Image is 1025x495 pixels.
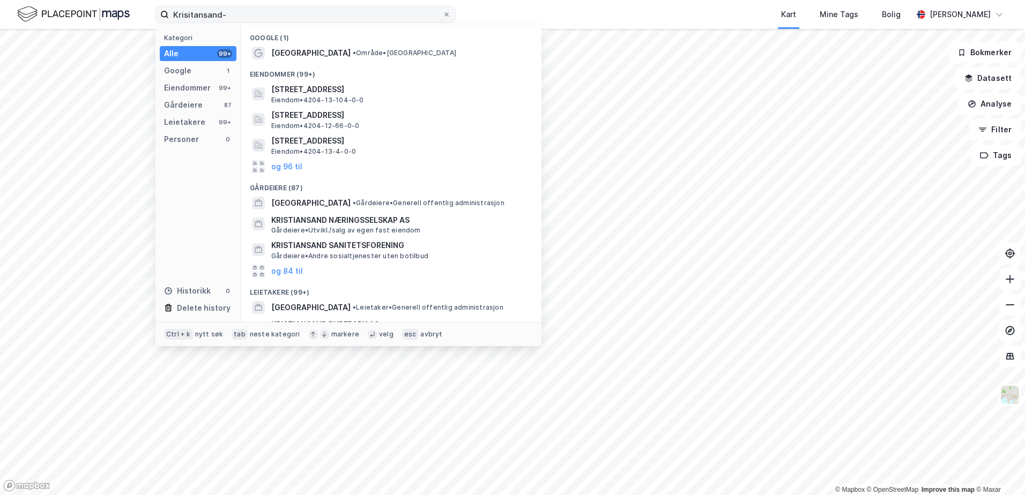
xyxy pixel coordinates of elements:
[353,199,504,207] span: Gårdeiere • Generell offentlig administrasjon
[959,93,1021,115] button: Analyse
[331,330,359,339] div: markere
[835,486,865,493] a: Mapbox
[948,42,1021,63] button: Bokmerker
[969,119,1021,140] button: Filter
[271,122,359,130] span: Eiendom • 4204-12-66-0-0
[271,318,529,331] span: KRISTIANSAND DYREPARK AS
[402,329,419,340] div: esc
[971,444,1025,495] iframe: Chat Widget
[217,118,232,126] div: 99+
[820,8,858,21] div: Mine Tags
[271,265,303,277] button: og 84 til
[217,84,232,92] div: 99+
[164,64,191,77] div: Google
[195,330,224,339] div: nytt søk
[922,486,975,493] a: Improve this map
[164,284,211,297] div: Historikk
[271,214,529,227] span: KRISTIANSAND NÆRINGSSELSKAP AS
[169,6,442,22] input: Søk på adresse, matrikkel, gårdeiere, leietakere eller personer
[930,8,991,21] div: [PERSON_NAME]
[867,486,919,493] a: OpenStreetMap
[3,479,50,492] a: Mapbox homepage
[224,135,232,144] div: 0
[271,96,364,104] span: Eiendom • 4204-13-104-0-0
[353,49,356,57] span: •
[250,330,300,339] div: neste kategori
[241,175,541,194] div: Gårdeiere (87)
[353,303,503,312] span: Leietaker • Generell offentlig administrasjon
[177,302,231,314] div: Delete history
[17,5,130,24] img: logo.f888ab2527a4732fd821a326f86c7f29.svg
[164,81,211,94] div: Eiendommer
[217,49,232,58] div: 99+
[271,252,428,260] span: Gårdeiere • Andre sosialtjenester uten botilbud
[224,66,232,75] div: 1
[353,199,356,207] span: •
[164,99,203,111] div: Gårdeiere
[271,47,351,59] span: [GEOGRAPHIC_DATA]
[271,134,529,147] span: [STREET_ADDRESS]
[164,34,236,42] div: Kategori
[379,330,393,339] div: velg
[224,287,232,295] div: 0
[164,116,205,129] div: Leietakere
[882,8,901,21] div: Bolig
[271,226,421,235] span: Gårdeiere • Utvikl./salg av egen fast eiendom
[271,160,302,173] button: og 96 til
[420,330,442,339] div: avbryt
[164,133,199,146] div: Personer
[241,62,541,81] div: Eiendommer (99+)
[224,101,232,109] div: 87
[232,329,248,340] div: tab
[353,303,356,311] span: •
[955,67,1021,89] button: Datasett
[971,444,1025,495] div: Kontrollprogram for chat
[271,301,351,314] span: [GEOGRAPHIC_DATA]
[271,109,529,122] span: [STREET_ADDRESS]
[353,49,456,57] span: Område • [GEOGRAPHIC_DATA]
[271,197,351,209] span: [GEOGRAPHIC_DATA]
[241,25,541,44] div: Google (1)
[271,147,356,156] span: Eiendom • 4204-13-4-0-0
[271,239,529,252] span: KRISTIANSAND SANITETSFORENING
[781,8,796,21] div: Kart
[1000,385,1020,405] img: Z
[271,83,529,96] span: [STREET_ADDRESS]
[241,280,541,299] div: Leietakere (99+)
[971,145,1021,166] button: Tags
[164,329,193,340] div: Ctrl + k
[164,47,179,60] div: Alle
